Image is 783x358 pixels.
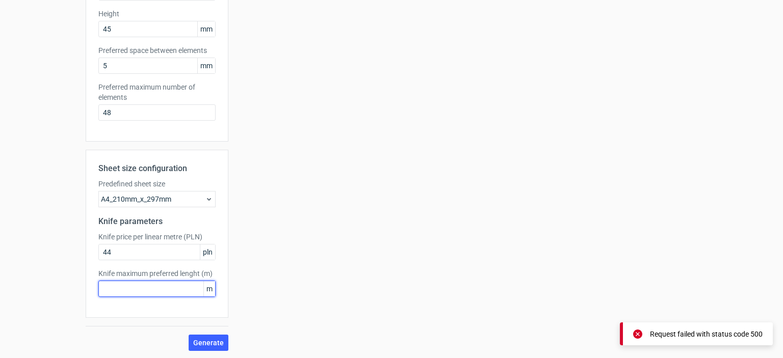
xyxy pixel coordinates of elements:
span: m [203,281,215,296]
span: pln [200,244,215,260]
label: Preferred maximum number of elements [98,82,216,102]
button: Generate [189,335,228,351]
span: Generate [193,339,224,346]
label: Height [98,9,216,19]
h2: Sheet size configuration [98,162,216,175]
span: mm [197,58,215,73]
label: Knife price per linear metre (PLN) [98,232,216,242]
label: Preferred space between elements [98,45,216,56]
label: Predefined sheet size [98,179,216,189]
label: Knife maximum preferred lenght (m) [98,268,216,279]
h2: Knife parameters [98,215,216,228]
span: mm [197,21,215,37]
div: Request failed with status code 500 [650,329,763,339]
div: A4_210mm_x_297mm [98,191,216,207]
